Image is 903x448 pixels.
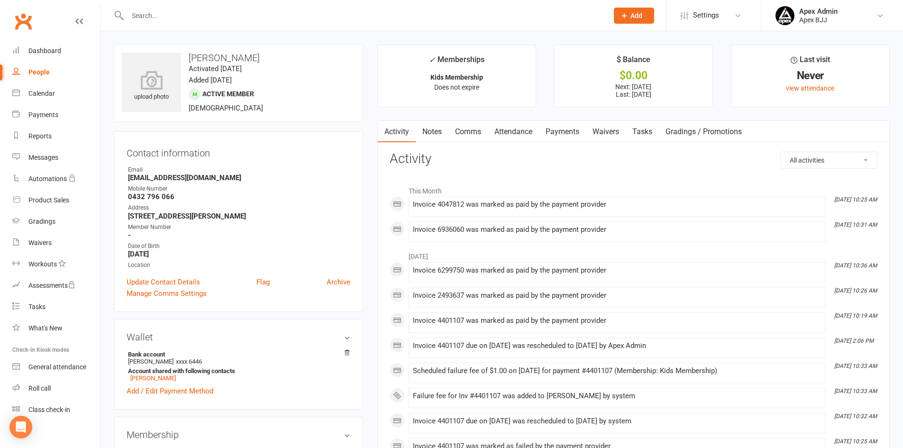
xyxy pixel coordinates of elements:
a: Waivers [12,232,100,254]
div: Invoice 4401107 due on [DATE] was rescheduled to [DATE] by Apex Admin [413,342,821,350]
time: Activated [DATE] [189,64,242,73]
a: What's New [12,318,100,339]
a: Update Contact Details [127,276,200,288]
h3: Wallet [127,332,350,342]
div: Address [128,203,350,212]
div: Invoice 6936060 was marked as paid by the payment provider [413,226,821,234]
div: What's New [28,324,63,332]
i: [DATE] 10:33 AM [834,363,877,369]
div: Waivers [28,239,52,247]
i: [DATE] 10:25 AM [834,438,877,445]
div: Email [128,165,350,174]
a: Messages [12,147,100,168]
li: This Month [390,181,877,196]
div: Scheduled failure fee of $1.00 on [DATE] for payment #4401107 (Membership: Kids Membership) [413,367,821,375]
a: Tasks [626,121,659,143]
strong: Account shared with following contacts [128,367,346,375]
i: [DATE] 2:06 PM [834,338,874,344]
h3: [PERSON_NAME] [122,53,355,63]
div: Memberships [429,54,484,71]
a: Reports [12,126,100,147]
div: $ Balance [617,54,650,71]
div: Apex Admin [799,7,838,16]
div: Payments [28,111,58,119]
a: [PERSON_NAME] [130,375,176,382]
div: Roll call [28,384,51,392]
a: Payments [12,104,100,126]
div: Gradings [28,218,55,225]
div: Product Sales [28,196,69,204]
a: Gradings / Promotions [659,121,748,143]
a: Attendance [488,121,539,143]
strong: - [128,231,350,239]
time: Added [DATE] [189,76,232,84]
strong: [STREET_ADDRESS][PERSON_NAME] [128,212,350,220]
div: $0.00 [563,71,704,81]
div: Tasks [28,303,46,311]
div: Invoice 4047812 was marked as paid by the payment provider [413,201,821,209]
a: General attendance kiosk mode [12,357,100,378]
div: Workouts [28,260,57,268]
i: [DATE] 10:31 AM [834,221,877,228]
li: [PERSON_NAME] [127,349,350,383]
div: Date of Birth [128,242,350,251]
a: Clubworx [11,9,35,33]
span: Active member [202,90,254,98]
h3: Membership [127,430,350,440]
div: Mobile Number [128,184,350,193]
a: Gradings [12,211,100,232]
img: thumb_image1745496852.png [775,6,794,25]
span: Add [630,12,642,19]
div: Calendar [28,90,55,97]
a: People [12,62,100,83]
div: Invoice 4401107 due on [DATE] was rescheduled to [DATE] by system [413,417,821,425]
div: Member Number [128,223,350,232]
input: Search... [125,9,602,22]
i: [DATE] 10:25 AM [834,196,877,203]
li: [DATE] [390,247,877,262]
span: Settings [693,5,719,26]
a: Activity [378,121,416,143]
div: Dashboard [28,47,61,55]
a: Add / Edit Payment Method [127,385,213,397]
div: Invoice 2493637 was marked as paid by the payment provider [413,292,821,300]
i: [DATE] 10:26 AM [834,287,877,294]
a: Waivers [586,121,626,143]
a: Assessments [12,275,100,296]
div: Messages [28,154,58,161]
a: Class kiosk mode [12,399,100,421]
strong: [DATE] [128,250,350,258]
div: Assessments [28,282,75,289]
div: upload photo [122,71,181,102]
div: Reports [28,132,52,140]
a: Flag [256,276,270,288]
div: Last visit [791,54,830,71]
h3: Activity [390,152,877,166]
a: Tasks [12,296,100,318]
strong: Kids Membership [430,73,483,81]
a: Workouts [12,254,100,275]
div: Invoice 4401107 was marked as paid by the payment provider [413,317,821,325]
a: Dashboard [12,40,100,62]
div: Open Intercom Messenger [9,416,32,439]
i: [DATE] 10:19 AM [834,312,877,319]
div: Failure fee for Inv #4401107 was added to [PERSON_NAME] by system [413,392,821,400]
i: [DATE] 10:33 AM [834,388,877,394]
div: Never [740,71,881,81]
a: Manage Comms Settings [127,288,207,299]
strong: [EMAIL_ADDRESS][DOMAIN_NAME] [128,174,350,182]
a: Roll call [12,378,100,399]
div: Class check-in [28,406,70,413]
a: Notes [416,121,448,143]
div: Automations [28,175,67,183]
button: Add [614,8,654,24]
div: General attendance [28,363,86,371]
a: Archive [327,276,350,288]
i: [DATE] 10:36 AM [834,262,877,269]
div: Location [128,261,350,270]
a: Calendar [12,83,100,104]
div: Invoice 6299750 was marked as paid by the payment provider [413,266,821,274]
span: Does not expire [434,83,479,91]
div: Apex BJJ [799,16,838,24]
a: Comms [448,121,488,143]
